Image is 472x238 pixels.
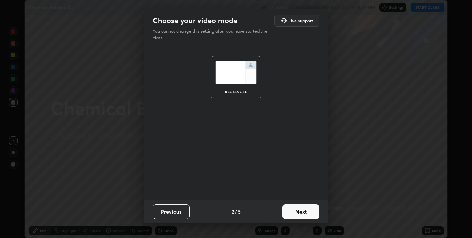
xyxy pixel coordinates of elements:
div: rectangle [221,90,251,94]
h4: / [235,208,237,216]
h4: 2 [232,208,234,216]
p: You cannot change this setting after you have started the class [153,28,272,41]
button: Previous [153,204,190,219]
h5: Live support [288,18,313,23]
h2: Choose your video mode [153,16,237,25]
button: Next [282,204,319,219]
h4: 5 [238,208,241,216]
img: normalScreenIcon.ae25ed63.svg [215,61,257,84]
